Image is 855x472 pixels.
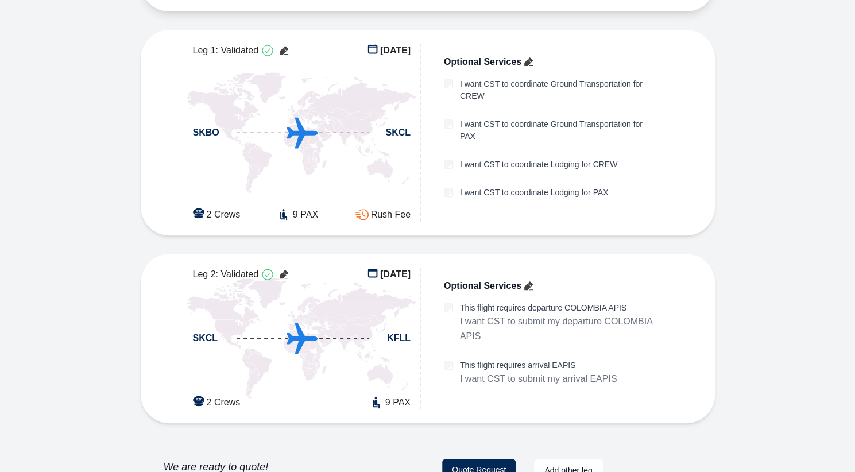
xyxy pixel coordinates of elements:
[460,187,609,199] label: I want CST to coordinate Lodging for PAX
[193,331,218,345] span: SKCL
[385,396,411,409] span: 9 PAX
[460,302,660,314] label: This flight requires departure COLOMBIA APIS
[207,396,241,409] span: 2 Crews
[444,55,521,69] span: Optional Services
[293,208,318,222] span: 9 PAX
[460,359,617,372] label: This flight requires arrival EAPIS
[193,268,258,281] span: Leg 2: Validated
[380,268,411,281] span: [DATE]
[460,78,660,102] label: I want CST to coordinate Ground Transportation for CREW
[193,126,219,140] span: SKBO
[380,44,411,57] span: [DATE]
[387,331,411,345] span: KFLL
[460,118,660,142] label: I want CST to coordinate Ground Transportation for PAX
[460,158,617,171] label: I want CST to coordinate Lodging for CREW
[460,372,617,386] p: I want CST to submit my arrival EAPIS
[385,126,411,140] span: SKCL
[207,208,241,222] span: 2 Crews
[460,314,660,343] p: I want CST to submit my departure COLOMBIA APIS
[371,208,411,222] span: Rush Fee
[444,279,521,293] span: Optional Services
[193,44,258,57] span: Leg 1: Validated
